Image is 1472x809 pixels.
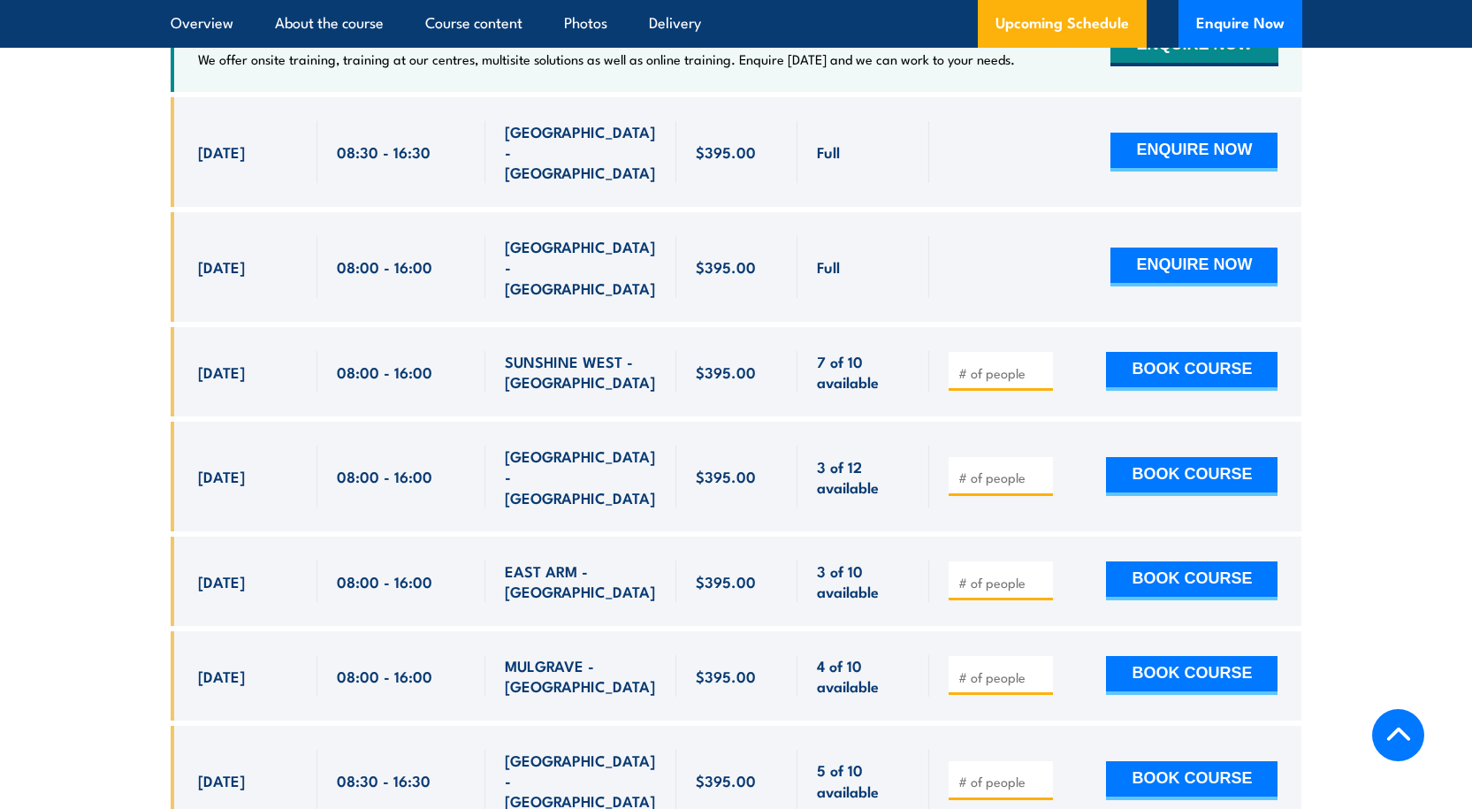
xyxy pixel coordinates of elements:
[198,466,245,486] span: [DATE]
[1106,352,1278,391] button: BOOK COURSE
[696,466,756,486] span: $395.00
[817,456,910,498] span: 3 of 12 available
[337,666,432,686] span: 08:00 - 16:00
[198,571,245,591] span: [DATE]
[198,362,245,382] span: [DATE]
[505,351,657,393] span: SUNSHINE WEST - [GEOGRAPHIC_DATA]
[696,770,756,790] span: $395.00
[696,141,756,162] span: $395.00
[198,141,245,162] span: [DATE]
[1106,561,1278,600] button: BOOK COURSE
[958,668,1047,686] input: # of people
[696,666,756,686] span: $395.00
[817,561,910,602] span: 3 of 10 available
[505,121,657,183] span: [GEOGRAPHIC_DATA] - [GEOGRAPHIC_DATA]
[337,571,432,591] span: 08:00 - 16:00
[337,362,432,382] span: 08:00 - 16:00
[1106,457,1278,496] button: BOOK COURSE
[505,561,657,602] span: EAST ARM - [GEOGRAPHIC_DATA]
[817,759,910,801] span: 5 of 10 available
[1106,656,1278,695] button: BOOK COURSE
[696,362,756,382] span: $395.00
[817,655,910,697] span: 4 of 10 available
[958,773,1047,790] input: # of people
[505,655,657,697] span: MULGRAVE - [GEOGRAPHIC_DATA]
[337,141,431,162] span: 08:30 - 16:30
[958,574,1047,591] input: # of people
[817,351,910,393] span: 7 of 10 available
[198,770,245,790] span: [DATE]
[505,446,657,508] span: [GEOGRAPHIC_DATA] - [GEOGRAPHIC_DATA]
[337,256,432,277] span: 08:00 - 16:00
[337,466,432,486] span: 08:00 - 16:00
[198,50,1015,68] p: We offer onsite training, training at our centres, multisite solutions as well as online training...
[817,141,840,162] span: Full
[198,256,245,277] span: [DATE]
[696,256,756,277] span: $395.00
[1110,248,1278,286] button: ENQUIRE NOW
[505,236,657,298] span: [GEOGRAPHIC_DATA] - [GEOGRAPHIC_DATA]
[958,469,1047,486] input: # of people
[337,770,431,790] span: 08:30 - 16:30
[198,666,245,686] span: [DATE]
[1110,133,1278,172] button: ENQUIRE NOW
[1106,761,1278,800] button: BOOK COURSE
[696,571,756,591] span: $395.00
[958,364,1047,382] input: # of people
[817,256,840,277] span: Full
